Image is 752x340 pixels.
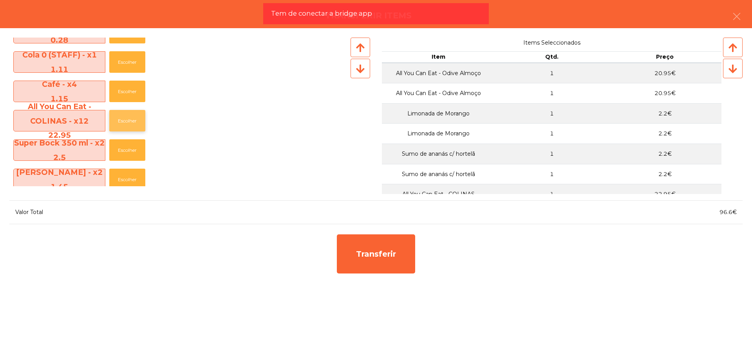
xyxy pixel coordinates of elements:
[382,38,721,48] span: Items Seleccionados
[14,48,105,76] span: Cola 0 (STAFF) - x1
[14,150,105,164] div: 2.5
[382,144,495,164] td: Sumo de ananás c/ hortelã
[382,51,495,63] th: Item
[14,99,105,142] span: All You Can Eat - COLINAS - x12
[109,139,145,161] button: Escolher
[109,81,145,102] button: Escolher
[495,184,608,204] td: 1
[15,209,43,216] span: Valor Total
[271,9,372,18] span: Tem de conectar a bridge app
[14,62,105,76] div: 1.11
[495,83,608,103] td: 1
[14,136,105,164] span: Super Bock 350 ml - x2
[14,128,105,142] div: 22.95
[608,144,721,164] td: 2.2€
[337,234,415,273] div: Transferir
[382,63,495,83] td: All You Can Eat - Odive Almoço
[109,51,145,73] button: Escolher
[109,169,145,190] button: Escolher
[608,123,721,144] td: 2.2€
[719,209,737,216] span: 96.6€
[608,103,721,124] td: 2.2€
[382,83,495,103] td: All You Can Eat - Odive Almoço
[495,144,608,164] td: 1
[14,33,105,47] div: 0.28
[495,164,608,184] td: 1
[495,103,608,124] td: 1
[608,51,721,63] th: Preço
[495,123,608,144] td: 1
[608,164,721,184] td: 2.2€
[14,165,105,194] span: [PERSON_NAME] - x2
[495,51,608,63] th: Qtd.
[382,103,495,124] td: Limonada de Morango
[14,77,105,106] span: Café - x4
[382,164,495,184] td: Sumo de ananás c/ hortelã
[109,110,145,131] button: Escolher
[608,63,721,83] td: 20.95€
[495,63,608,83] td: 1
[608,184,721,204] td: 22.95€
[608,83,721,103] td: 20.95€
[14,180,105,194] div: 1.45
[14,92,105,106] div: 1.15
[382,123,495,144] td: Limonada de Morango
[382,184,495,204] td: All You Can Eat - COLINAS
